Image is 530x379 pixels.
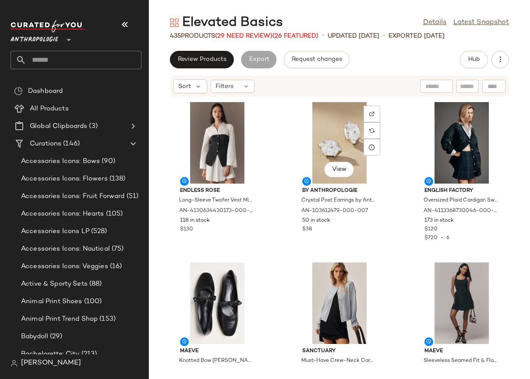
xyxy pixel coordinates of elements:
[173,262,261,344] img: 100529130_001_b
[21,244,110,254] span: Accessories Icons: Nautical
[21,349,80,359] span: Bachelorette: City
[424,368,498,375] span: AN-4130959220002-000-001
[11,20,85,32] img: cfy_white_logo.C9jOOHJF.svg
[446,235,449,241] span: 6
[322,31,324,41] span: •
[21,279,88,289] span: Active & Sporty Sets
[28,86,63,96] span: Dashboard
[301,197,376,205] span: Crystal Post Earrings by Anthropologie in Silver, Women's, Gold/Plated Brass/Cubic Zirconia
[88,279,102,289] span: (88)
[21,314,98,324] span: Animal Print Trend Shop
[21,156,100,166] span: Accessories Icons: Bows
[389,32,445,41] p: Exported [DATE]
[284,51,350,68] button: Request changes
[216,82,233,91] span: Filters
[468,56,480,63] span: Hub
[424,357,498,365] span: Sleeveless Seamed Fit & Flare Mini Dress by Maeve in Black, Women's, Size: XL, Polyester/Elastane...
[295,102,384,184] img: 103612479_007_b
[11,360,18,367] img: svg%3e
[21,209,104,219] span: Accessories Icons: Hearts
[424,235,438,241] span: $720
[424,347,499,355] span: Maeve
[98,314,116,324] span: (153)
[21,332,48,342] span: Babydoll
[424,207,498,215] span: AN-4113368730046-000-038
[301,368,376,375] span: AN-4114800430056-000-045
[179,357,254,365] span: Knotted Bow [PERSON_NAME] [PERSON_NAME] Flats by [PERSON_NAME] in Black, Women's, Size: 37, Leath...
[301,207,368,215] span: AN-103612479-000-007
[125,191,139,202] span: (51)
[424,217,454,225] span: 173 in stock
[180,347,254,355] span: Maeve
[108,262,122,272] span: (16)
[170,18,179,27] img: svg%3e
[423,18,446,28] a: Details
[302,217,330,225] span: 50 in stock
[179,207,254,215] span: AN-4130634430173-000-018
[328,32,379,41] p: updated [DATE]
[80,349,97,359] span: (213)
[424,197,498,205] span: Oversized Plaid Cardigan Sweater by English Factory in Green, Women's, Size: Large, Polyester/Nyl...
[295,262,384,344] img: 4114800430056_045_b
[21,174,108,184] span: Accessories Icons: Flowers
[417,102,506,184] img: 4113368730046_038_b
[21,358,81,368] span: [PERSON_NAME]
[291,56,342,63] span: Request changes
[14,87,23,96] img: svg%3e
[424,226,438,234] span: $120
[48,332,62,342] span: (29)
[104,209,123,219] span: (105)
[89,227,107,237] span: (528)
[178,82,191,91] span: Sort
[108,174,126,184] span: (138)
[173,102,261,184] img: 4130634430173_018_b
[215,33,272,39] span: (29 Need Review)
[453,18,509,28] a: Latest Snapshot
[301,357,376,365] span: Must-Have Crew-Neck Cardigan Sweater by Sanctuary in Blue, Women's, Size: 2XS, Polyester/Nylon/Ac...
[180,226,193,234] span: $130
[30,104,69,114] span: All Products
[170,14,283,32] div: Elevated Basics
[424,187,499,195] span: English Factory
[180,217,210,225] span: 118 in stock
[82,297,102,307] span: (100)
[30,121,87,131] span: Global Clipboards
[369,128,375,133] img: svg%3e
[170,51,234,68] button: Review Products
[21,191,125,202] span: Accessories Icons: Fruit Forward
[61,139,80,149] span: (146)
[21,297,82,307] span: Animal Print Shoes
[170,33,181,39] span: 435
[302,226,312,234] span: $38
[21,227,89,237] span: Accessories Icons LP
[30,139,61,149] span: Curations
[369,111,375,117] img: svg%3e
[177,56,226,63] span: Review Products
[460,51,488,68] button: Hub
[21,262,108,272] span: Accessories Icons: Veggies
[417,262,506,344] img: 4130959220002_001_b
[438,235,446,241] span: •
[87,121,97,131] span: (3)
[100,156,115,166] span: (90)
[272,33,318,39] span: (26 Featured)
[11,30,58,46] span: Anthropologie
[180,187,254,195] span: Endless Rose
[170,32,318,41] div: Products
[302,187,377,195] span: By Anthropologie
[110,244,124,254] span: (75)
[383,31,385,41] span: •
[179,368,248,375] span: AN-100529130-000-001
[179,197,254,205] span: Long-Sleeve Twofer Vest Mini Dress by Endless Rose in Black, Women's, Size: Small, Polyester at A...
[324,162,354,177] button: View
[332,166,346,173] span: View
[302,347,377,355] span: Sanctuary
